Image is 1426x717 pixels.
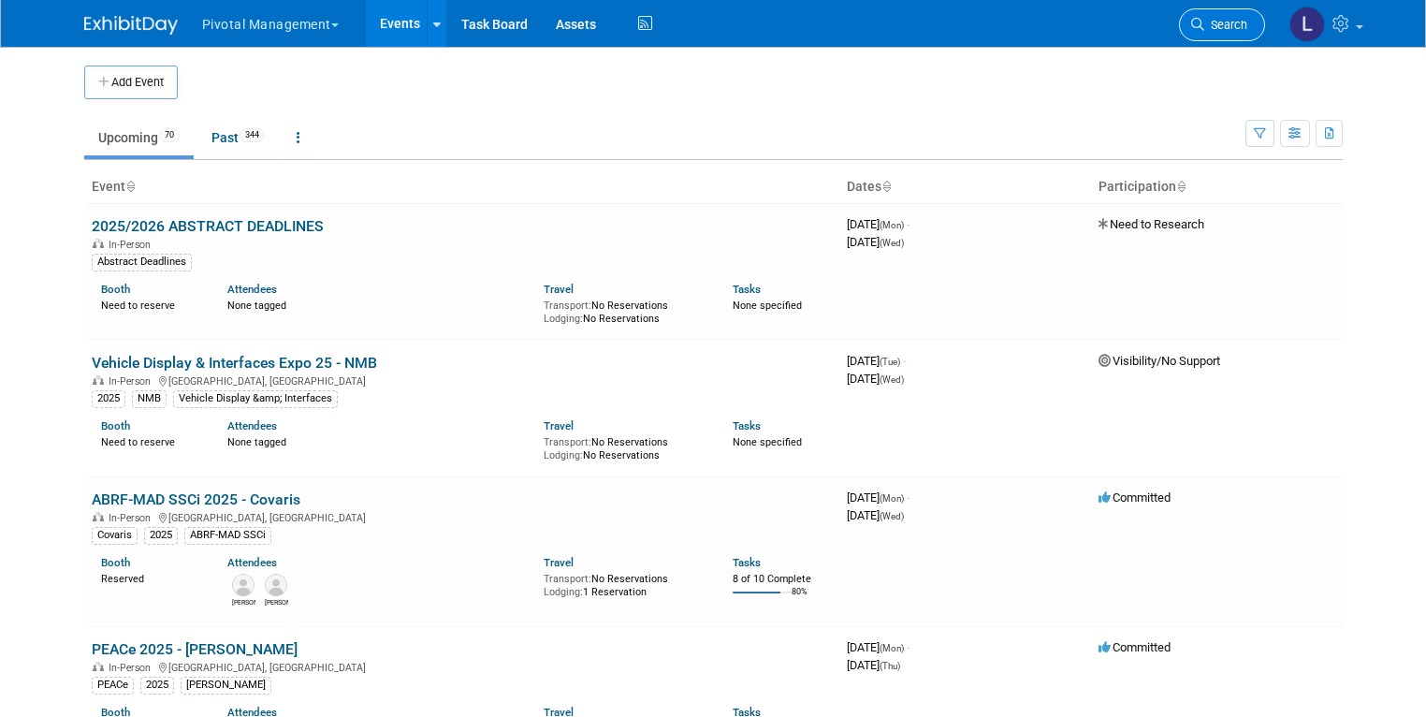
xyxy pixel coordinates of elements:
a: Tasks [733,556,761,569]
div: NMB [132,390,167,407]
span: [DATE] [847,235,904,249]
span: 70 [159,128,180,142]
div: None tagged [227,432,530,449]
div: No Reservations No Reservations [544,432,706,461]
th: Dates [839,171,1091,203]
span: Committed [1099,640,1171,654]
span: None specified [733,300,802,312]
div: ABRF-MAD SSCi [184,527,271,544]
a: Travel [544,283,574,296]
span: - [907,217,909,231]
span: In-Person [109,375,156,388]
img: In-Person Event [93,239,104,248]
img: In-Person Event [93,375,104,385]
span: 344 [240,128,265,142]
a: Vehicle Display & Interfaces Expo 25 - NMB [92,354,377,372]
th: Participation [1091,171,1343,203]
span: [DATE] [847,372,904,386]
a: Travel [544,556,574,569]
a: Attendees [227,419,277,432]
img: Sujash Chatterjee [265,574,287,596]
a: Attendees [227,283,277,296]
span: - [903,354,906,368]
span: [DATE] [847,217,909,231]
th: Event [84,171,839,203]
span: [DATE] [847,354,906,368]
div: No Reservations 1 Reservation [544,569,706,598]
div: Need to reserve [101,432,199,449]
span: Transport: [544,300,591,312]
div: PEACe [92,677,134,694]
span: (Tue) [880,357,900,367]
span: [DATE] [847,640,909,654]
span: In-Person [109,239,156,251]
span: Committed [1099,490,1171,505]
span: [DATE] [847,490,909,505]
span: Lodging: [544,586,583,598]
div: No Reservations No Reservations [544,296,706,325]
a: Upcoming70 [84,120,194,155]
span: - [907,490,909,505]
span: [DATE] [847,658,900,672]
span: None specified [733,436,802,448]
span: - [907,640,909,654]
span: Transport: [544,436,591,448]
span: (Mon) [880,220,904,230]
span: Lodging: [544,449,583,461]
a: Search [1179,8,1265,41]
a: Attendees [227,556,277,569]
a: Sort by Event Name [125,179,135,194]
a: ABRF-MAD SSCi 2025 - Covaris [92,490,300,508]
div: 2025 [144,527,178,544]
span: Lodging: [544,313,583,325]
span: Search [1204,18,1247,32]
div: Abstract Deadlines [92,254,192,271]
span: Transport: [544,573,591,585]
a: Travel [544,419,574,432]
span: Need to Research [1099,217,1204,231]
button: Add Event [84,66,178,99]
a: Sort by Participation Type [1176,179,1186,194]
a: PEACe 2025 - [PERSON_NAME] [92,640,298,658]
div: 2025 [92,390,125,407]
td: 80% [792,587,808,612]
img: In-Person Event [93,512,104,521]
div: Sujash Chatterjee [265,596,288,607]
img: ExhibitDay [84,16,178,35]
span: In-Person [109,662,156,674]
span: (Mon) [880,643,904,653]
a: Sort by Start Date [881,179,891,194]
div: [PERSON_NAME] [181,677,271,694]
img: Melissa Gabello [232,574,255,596]
a: Tasks [733,419,761,432]
img: In-Person Event [93,662,104,671]
div: Reserved [101,569,199,586]
div: Need to reserve [101,296,199,313]
div: Melissa Gabello [232,596,255,607]
a: Past344 [197,120,279,155]
div: Covaris [92,527,138,544]
a: Tasks [733,283,761,296]
div: None tagged [227,296,530,313]
span: (Wed) [880,374,904,385]
span: (Wed) [880,238,904,248]
span: In-Person [109,512,156,524]
span: (Thu) [880,661,900,671]
a: 2025/2026 ABSTRACT DEADLINES [92,217,324,235]
a: Booth [101,556,130,569]
div: [GEOGRAPHIC_DATA], [GEOGRAPHIC_DATA] [92,373,832,388]
div: [GEOGRAPHIC_DATA], [GEOGRAPHIC_DATA] [92,509,832,524]
div: Vehicle Display &amp; Interfaces [173,390,338,407]
div: 2025 [140,677,174,694]
a: Booth [101,283,130,296]
span: (Wed) [880,511,904,521]
div: 8 of 10 Complete [733,573,831,586]
a: Booth [101,419,130,432]
img: Leslie Pelton [1289,7,1325,42]
div: [GEOGRAPHIC_DATA], [GEOGRAPHIC_DATA] [92,659,832,674]
span: Visibility/No Support [1099,354,1220,368]
span: (Mon) [880,493,904,504]
span: [DATE] [847,508,904,522]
